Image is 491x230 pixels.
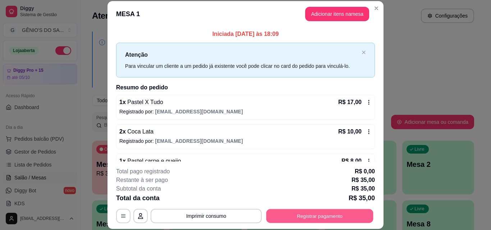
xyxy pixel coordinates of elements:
[355,167,375,176] p: R$ 0,00
[119,98,163,107] p: 1 x
[116,167,170,176] p: Total pago registrado
[349,193,375,203] p: R$ 35,00
[119,108,372,115] p: Registrado por:
[155,138,243,144] span: [EMAIL_ADDRESS][DOMAIN_NAME]
[116,83,375,92] h2: Resumo do pedido
[125,50,359,59] p: Atenção
[155,109,243,114] span: [EMAIL_ADDRESS][DOMAIN_NAME]
[371,3,382,14] button: Close
[266,209,373,223] button: Registrar pagamento
[352,176,375,184] p: R$ 35,00
[305,7,369,21] button: Adicionar itens namesa
[352,184,375,193] p: R$ 35,00
[125,62,359,70] div: Para vincular um cliente a um pedido já existente você pode clicar no card do pedido para vinculá...
[126,99,163,105] span: Pastel X Tudo
[119,157,181,165] p: 1 x
[151,209,262,223] button: Imprimir consumo
[116,184,161,193] p: Subtotal da conta
[116,193,160,203] p: Total da conta
[126,128,153,135] span: Coca Lata
[107,1,384,27] header: MESA 1
[116,30,375,38] p: Iniciada [DATE] às 18:09
[338,127,362,136] p: R$ 10,00
[362,50,366,55] button: close
[126,158,181,164] span: Pastel carne e queijo
[119,127,153,136] p: 2 x
[119,137,372,145] p: Registrado por:
[116,176,168,184] p: Restante à ser pago
[341,157,362,165] p: R$ 8,00
[338,98,362,107] p: R$ 17,00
